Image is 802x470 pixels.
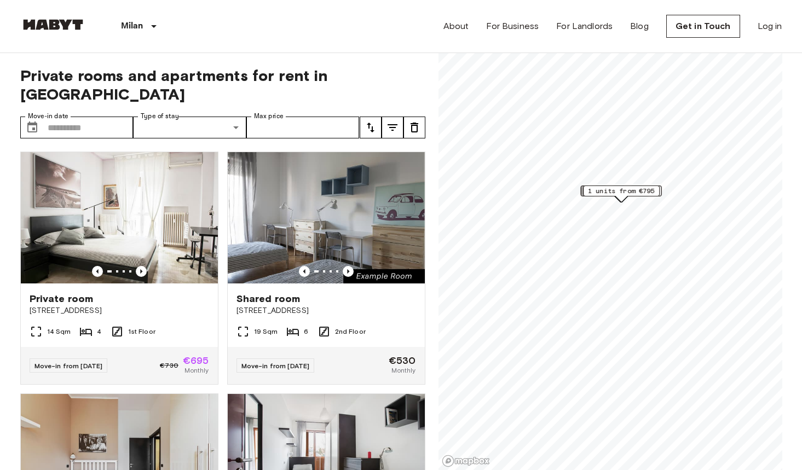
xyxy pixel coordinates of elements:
[666,15,740,38] a: Get in Touch
[588,186,655,196] span: 1 units from €795
[128,327,155,336] span: 1st Floor
[20,19,86,30] img: Habyt
[47,327,71,336] span: 14 Sqm
[403,117,425,138] button: tune
[335,327,366,336] span: 2nd Floor
[121,20,143,33] p: Milan
[184,365,209,375] span: Monthly
[758,20,782,33] a: Log in
[582,185,659,202] div: Map marker
[254,327,278,336] span: 19 Sqm
[92,266,103,277] button: Previous image
[580,185,661,202] div: Map marker
[136,266,147,277] button: Previous image
[556,20,613,33] a: For Landlords
[254,112,284,121] label: Max price
[360,117,382,138] button: tune
[630,20,649,33] a: Blog
[236,292,301,305] span: Shared room
[20,66,425,103] span: Private rooms and apartments for rent in [GEOGRAPHIC_DATA]
[236,305,416,316] span: [STREET_ADDRESS]
[21,117,43,138] button: Choose date
[443,20,469,33] a: About
[343,266,354,277] button: Previous image
[299,266,310,277] button: Previous image
[583,185,660,202] div: Map marker
[391,365,416,375] span: Monthly
[183,356,209,365] span: €695
[228,152,425,283] img: Marketing picture of unit IT-14-029-003-04H
[97,327,101,336] span: 4
[486,20,539,33] a: For Business
[30,305,209,316] span: [STREET_ADDRESS]
[241,362,310,370] span: Move-in from [DATE]
[30,292,94,305] span: Private room
[34,362,103,370] span: Move-in from [DATE]
[389,356,416,365] span: €530
[21,152,218,283] img: Marketing picture of unit IT-14-022-001-03H
[20,152,218,385] a: Marketing picture of unit IT-14-022-001-03HPrevious imagePrevious imagePrivate room[STREET_ADDRES...
[382,117,403,138] button: tune
[442,455,490,467] a: Mapbox logo
[28,112,68,121] label: Move-in date
[581,185,661,202] div: Map marker
[141,112,179,121] label: Type of stay
[227,152,425,385] a: Marketing picture of unit IT-14-029-003-04HPrevious imagePrevious imageShared room[STREET_ADDRESS...
[304,327,308,336] span: 6
[160,361,178,370] span: €730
